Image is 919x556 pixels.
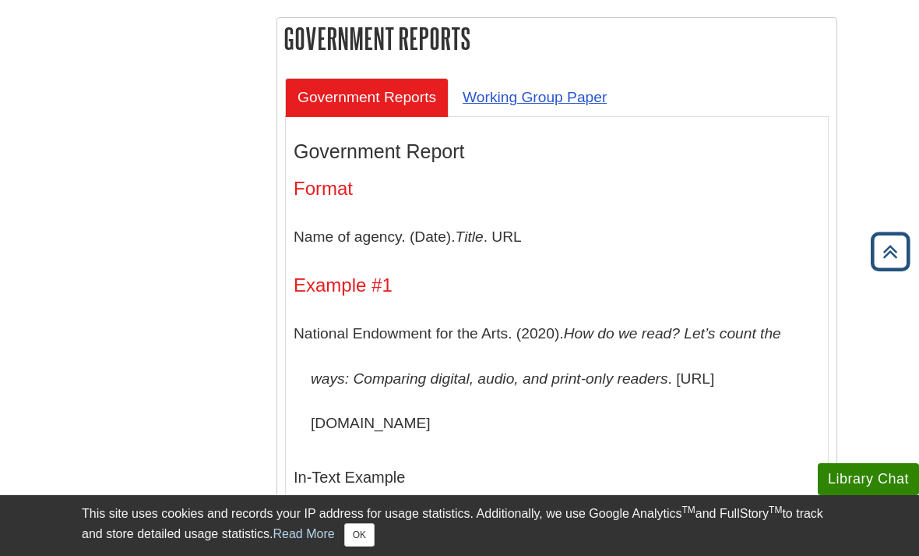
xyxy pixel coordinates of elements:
sup: TM [769,505,782,515]
a: Read More [273,527,334,540]
a: Back to Top [865,241,915,262]
a: Working Group Paper [450,78,619,116]
h3: Government Report [294,140,820,163]
h2: Government Reports [277,18,836,59]
p: National Endowment for the Arts. (2020). . [URL][DOMAIN_NAME] [294,311,820,446]
p: Name of agency. (Date). . URL [294,214,820,260]
button: Library Chat [818,463,919,495]
div: This site uses cookies and records your IP address for usage statistics. Additionally, we use Goo... [82,505,837,547]
h4: Example #1 [294,275,820,296]
h4: Format [294,179,820,199]
i: Title [456,228,484,245]
a: Government Reports [285,78,449,116]
button: Close [344,523,375,547]
h5: In-Text Example [294,454,820,501]
sup: TM [681,505,695,515]
i: How do we read? Let’s count the ways: Comparing digital, audio, and print-only readers [311,325,781,387]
